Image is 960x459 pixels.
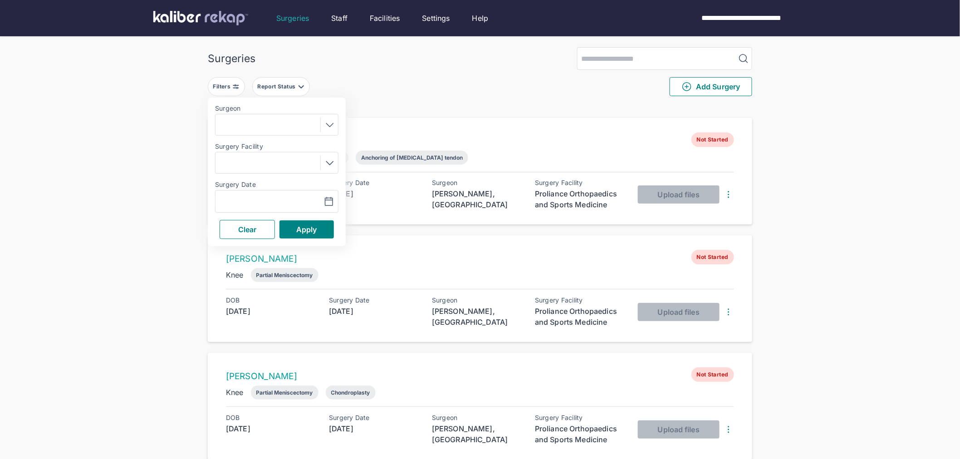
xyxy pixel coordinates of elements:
[691,132,734,147] span: Not Started
[226,254,297,264] a: [PERSON_NAME]
[215,143,338,150] label: Surgery Facility
[296,225,317,234] span: Apply
[215,181,338,188] label: Surgery Date
[535,179,626,186] div: Surgery Facility
[226,297,317,304] div: DOB
[432,179,523,186] div: Surgeon
[208,52,255,65] div: Surgeries
[226,269,244,280] div: Knee
[723,307,734,317] img: DotsThreeVertical.31cb0eda.svg
[256,389,313,396] div: Partial Meniscectomy
[361,154,463,161] div: Anchoring of [MEDICAL_DATA] tendon
[535,414,626,421] div: Surgery Facility
[226,371,297,381] a: [PERSON_NAME]
[331,389,370,396] div: Chondroplasty
[535,423,626,445] div: Proliance Orthopaedics and Sports Medicine
[422,13,450,24] a: Settings
[638,303,720,321] button: Upload files
[681,81,692,92] img: PlusCircleGreen.5fd88d77.svg
[329,423,420,434] div: [DATE]
[329,188,420,199] div: [DATE]
[738,53,749,64] img: MagnifyingGlass.1dc66aab.svg
[329,297,420,304] div: Surgery Date
[681,81,740,92] span: Add Surgery
[226,306,317,317] div: [DATE]
[208,103,752,114] div: 1116 entries
[226,414,317,421] div: DOB
[658,308,700,317] span: Upload files
[432,188,523,210] div: [PERSON_NAME], [GEOGRAPHIC_DATA]
[658,190,700,199] span: Upload files
[535,297,626,304] div: Surgery Facility
[215,105,338,112] label: Surgeon
[658,425,700,434] span: Upload files
[329,414,420,421] div: Surgery Date
[213,83,233,90] div: Filters
[638,420,720,439] button: Upload files
[535,188,626,210] div: Proliance Orthopaedics and Sports Medicine
[691,250,734,264] span: Not Started
[226,387,244,398] div: Knee
[232,83,240,90] img: faders-horizontal-grey.d550dbda.svg
[252,77,310,96] button: Report Status
[472,13,489,24] a: Help
[535,306,626,327] div: Proliance Orthopaedics and Sports Medicine
[256,272,313,278] div: Partial Meniscectomy
[432,306,523,327] div: [PERSON_NAME], [GEOGRAPHIC_DATA]
[370,13,400,24] a: Facilities
[432,297,523,304] div: Surgeon
[226,423,317,434] div: [DATE]
[331,13,348,24] a: Staff
[238,225,257,234] span: Clear
[723,424,734,435] img: DotsThreeVertical.31cb0eda.svg
[298,83,305,90] img: filter-caret-down-grey.b3560631.svg
[220,220,275,239] button: Clear
[329,306,420,317] div: [DATE]
[329,179,420,186] div: Surgery Date
[638,186,720,204] button: Upload files
[208,77,245,96] button: Filters
[432,423,523,445] div: [PERSON_NAME], [GEOGRAPHIC_DATA]
[153,11,248,25] img: kaliber labs logo
[670,77,752,96] button: Add Surgery
[279,220,334,239] button: Apply
[276,13,309,24] a: Surgeries
[257,83,297,90] div: Report Status
[723,189,734,200] img: DotsThreeVertical.31cb0eda.svg
[432,414,523,421] div: Surgeon
[691,367,734,382] span: Not Started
